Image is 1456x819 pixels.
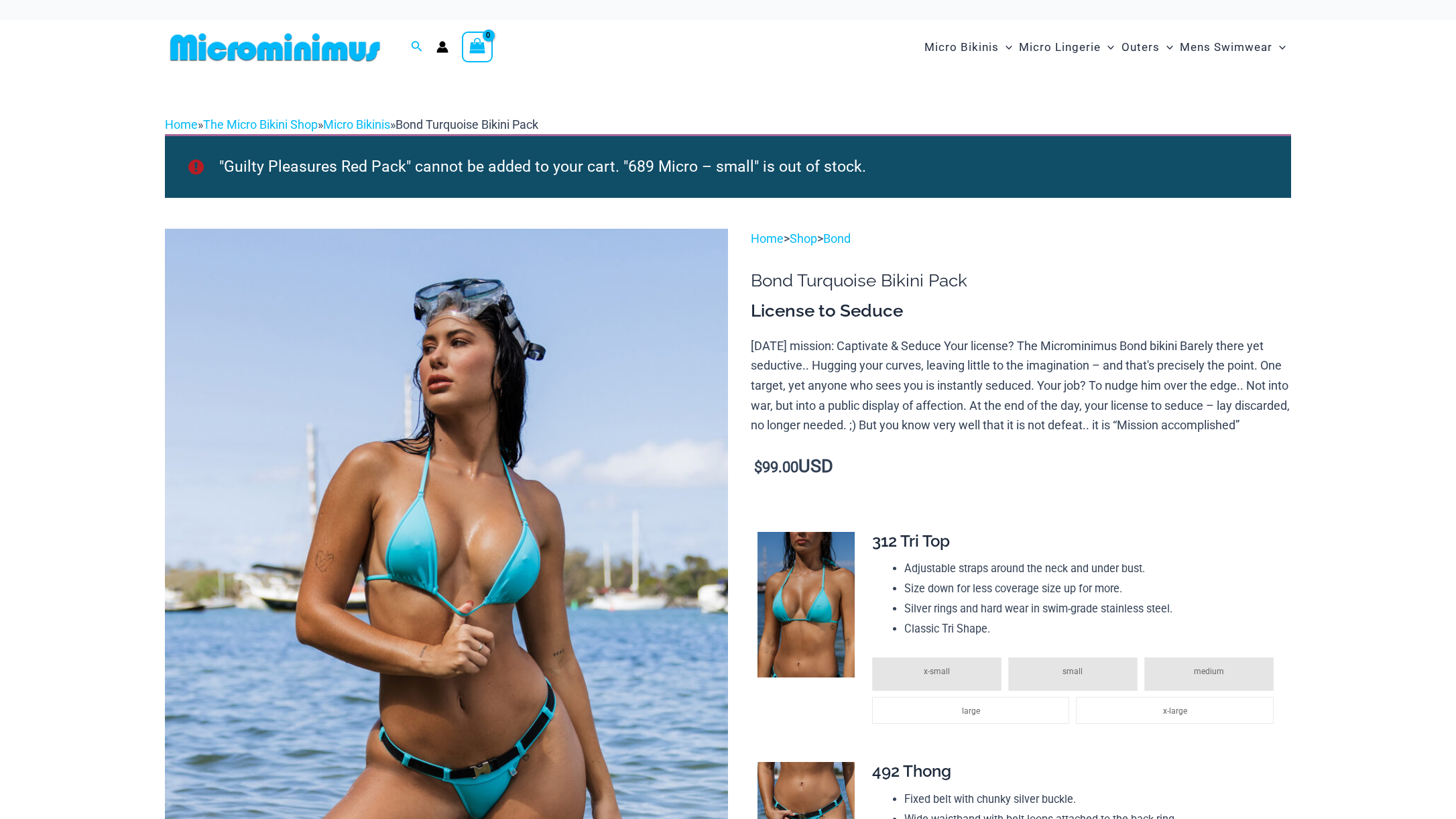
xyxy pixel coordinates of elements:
span: Bond Turquoise Bikini Pack [396,117,538,131]
p: USD [751,457,1291,478]
a: Bond [823,231,851,245]
li: large [872,697,1069,724]
li: x-large [1076,697,1273,724]
li: "Guilty Pleasures Red Pack" cannot be added to your cart. "689 Micro – small" is out of stock. [219,152,1261,182]
li: Adjustable straps around the neck and under bust. [904,559,1280,579]
a: OutersMenu ToggleMenu Toggle [1118,27,1176,68]
li: Fixed belt with chunky silver buckle. [904,789,1280,810]
span: Micro Lingerie [1019,30,1101,64]
h1: Bond Turquoise Bikini Pack [751,270,1291,291]
li: small [1008,657,1138,691]
a: View Shopping Cart, empty [462,32,493,62]
a: Account icon link [436,41,448,53]
a: The Micro Bikini Shop [203,117,318,131]
bdi: 99.00 [754,459,798,476]
a: Home [751,231,784,245]
a: Micro LingerieMenu ToggleMenu Toggle [1016,27,1117,68]
img: MM SHOP LOGO FLAT [165,32,385,62]
span: Outers [1121,30,1160,64]
span: x-small [924,667,950,676]
a: Home [165,117,198,131]
p: > > [751,229,1291,249]
span: Menu Toggle [1272,30,1286,64]
li: Silver rings and hard wear in swim-grade stainless steel. [904,599,1280,619]
li: x-small [872,657,1002,691]
h3: License to Seduce [751,300,1291,323]
a: Micro Bikinis [323,117,390,131]
span: medium [1194,667,1224,676]
span: Micro Bikinis [924,30,999,64]
li: Classic Tri Shape. [904,619,1280,639]
span: large [962,706,980,716]
nav: Site Navigation [919,25,1291,70]
span: 312 Tri Top [872,531,950,551]
span: Menu Toggle [999,30,1012,64]
span: 492 Thong [872,761,951,781]
p: [DATE] mission: Captivate & Seduce Your license? The Microminimus Bond bikini Barely there yet se... [751,336,1291,436]
a: Micro BikinisMenu ToggleMenu Toggle [921,27,1016,68]
a: Search icon link [411,39,423,56]
li: medium [1144,657,1274,691]
span: small [1063,667,1083,676]
span: Menu Toggle [1160,30,1173,64]
span: Menu Toggle [1101,30,1114,64]
span: Mens Swimwear [1180,30,1272,64]
li: Size down for less coverage size up for more. [904,579,1280,599]
span: » » » [165,117,538,131]
a: Mens SwimwearMenu ToggleMenu Toggle [1176,27,1289,68]
img: Bond Turquoise 312 Top [757,532,855,678]
span: $ [754,459,762,476]
a: Shop [790,231,817,245]
span: x-large [1163,706,1187,716]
